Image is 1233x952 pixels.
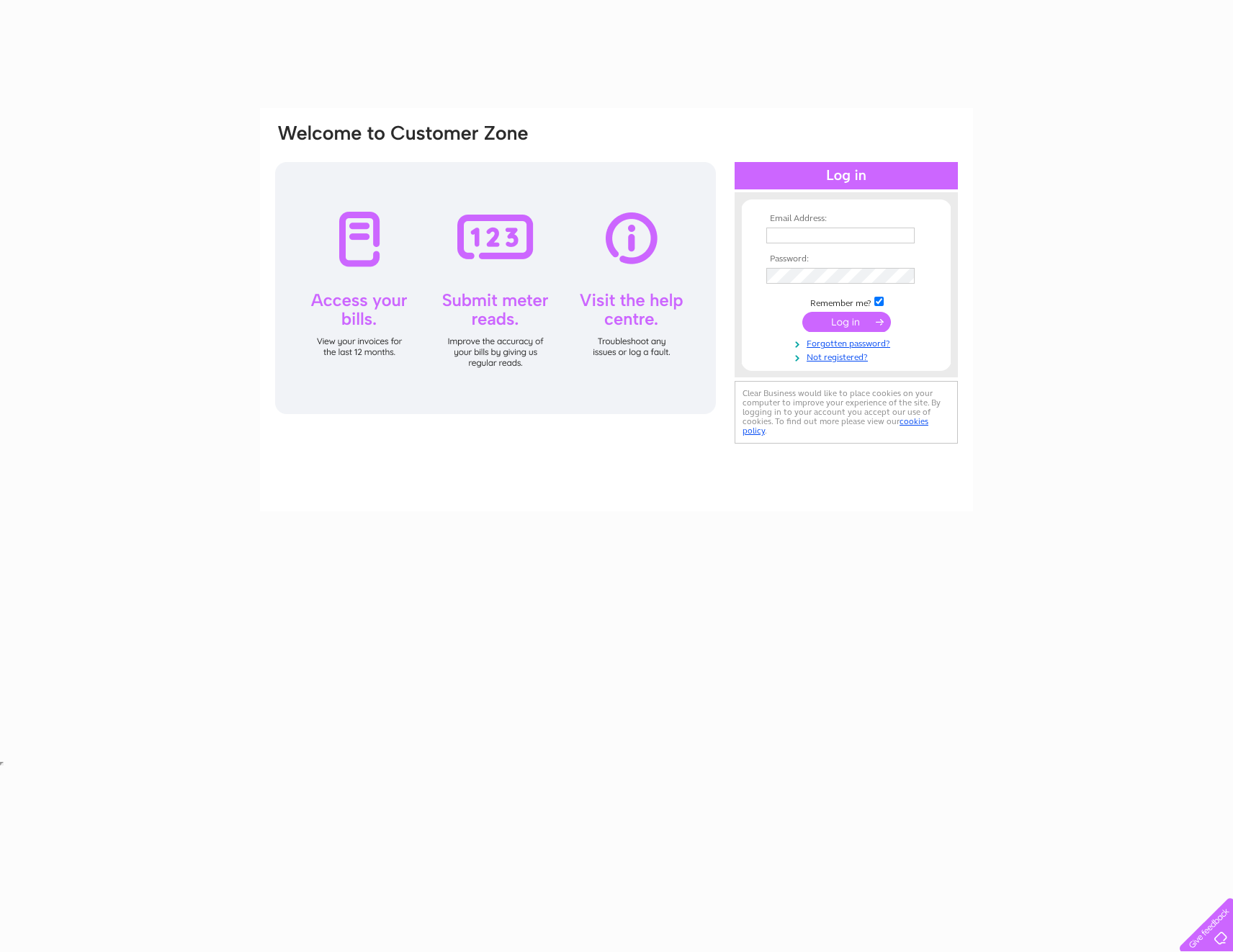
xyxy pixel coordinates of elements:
div: Clear Business would like to place cookies on your computer to improve your experience of the sit... [735,381,958,444]
td: Remember me? [763,295,930,309]
input: Submit [802,312,891,332]
a: Not registered? [766,349,930,363]
a: Forgotten password? [766,336,930,349]
a: cookies policy [743,416,928,436]
th: Password: [763,254,930,264]
th: Email Address: [763,214,930,224]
